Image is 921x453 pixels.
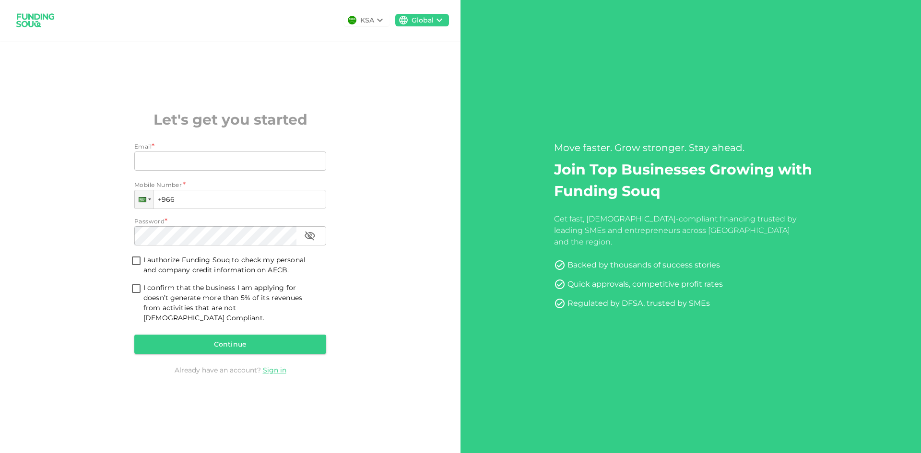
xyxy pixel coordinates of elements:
[135,190,153,209] div: Saudi Arabia: + 966
[134,109,326,130] h2: Let's get you started
[129,283,143,296] span: shariahTandCAccepted
[567,279,723,290] div: Quick approvals, competitive profit rates
[129,255,143,268] span: termsConditionsForInvestmentsAccepted
[554,159,827,202] h2: Join Top Businesses Growing with Funding Souq
[134,190,326,209] input: 1 (702) 123-4567
[263,366,286,374] a: Sign in
[134,335,326,354] button: Continue
[134,226,296,245] input: password
[567,259,720,271] div: Backed by thousands of success stories
[567,298,710,309] div: Regulated by DFSA, trusted by SMEs
[143,256,306,274] span: I authorize Funding Souq to check my personal and company credit information on AECB.
[554,213,800,248] div: Get fast, [DEMOGRAPHIC_DATA]-compliant financing trusted by leading SMEs and entrepreneurs across...
[348,16,356,24] img: flag-sa.b9a346574cdc8950dd34b50780441f57.svg
[554,140,827,155] div: Move faster. Grow stronger. Stay ahead.
[360,15,374,25] div: KSA
[134,365,326,375] div: Already have an account?
[134,180,182,190] span: Mobile Number
[134,218,165,225] span: Password
[134,143,152,150] span: Email
[412,15,434,25] div: Global
[12,8,59,33] img: logo
[134,151,316,171] input: email
[143,283,319,323] span: I confirm that the business I am applying for doesn’t generate more than 5% of its revenues from ...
